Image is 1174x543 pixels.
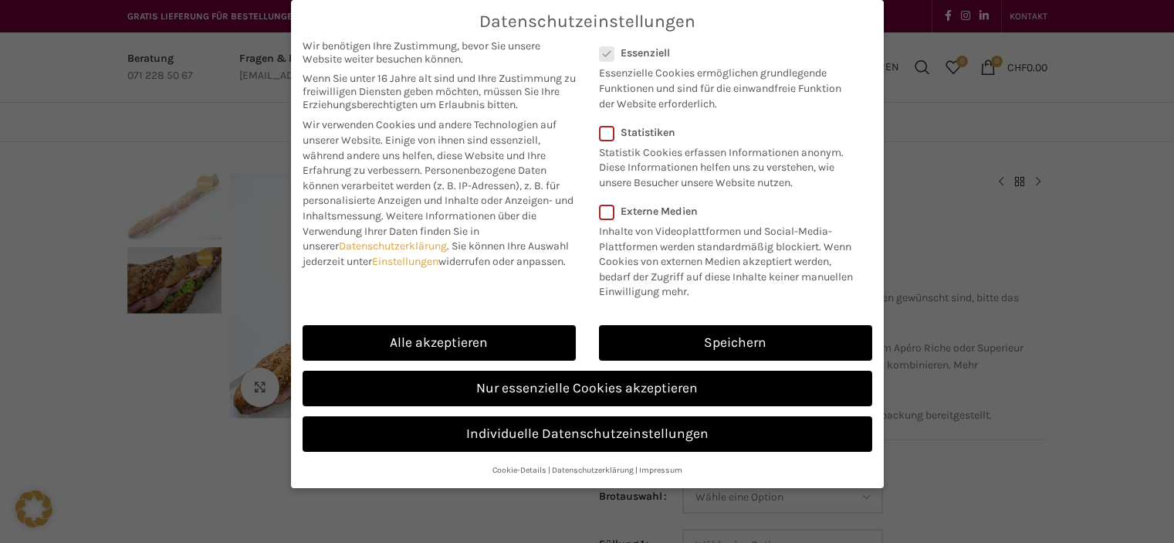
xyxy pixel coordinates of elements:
span: Sie können Ihre Auswahl jederzeit unter widerrufen oder anpassen. [303,239,569,268]
span: Wir benötigen Ihre Zustimmung, bevor Sie unsere Website weiter besuchen können. [303,39,576,66]
p: Statistik Cookies erfassen Informationen anonym. Diese Informationen helfen uns zu verstehen, wie... [599,139,852,191]
a: Einstellungen [372,255,438,268]
span: Datenschutzeinstellungen [479,12,695,32]
a: Nur essenzielle Cookies akzeptieren [303,371,872,406]
a: Datenschutzerklärung [552,465,634,475]
a: Individuelle Datenschutzeinstellungen [303,416,872,452]
label: Statistiken [599,126,852,139]
a: Datenschutzerklärung [339,239,447,253]
p: Inhalte von Videoplattformen und Social-Media-Plattformen werden standardmäßig blockiert. Wenn Co... [599,218,862,300]
span: Wenn Sie unter 16 Jahre alt sind und Ihre Zustimmung zu freiwilligen Diensten geben möchten, müss... [303,72,576,111]
a: Alle akzeptieren [303,325,576,361]
label: Essenziell [599,46,852,59]
p: Essenzielle Cookies ermöglichen grundlegende Funktionen und sind für die einwandfreie Funktion de... [599,59,852,111]
span: Weitere Informationen über die Verwendung Ihrer Daten finden Sie in unserer . [303,209,536,253]
span: Personenbezogene Daten können verarbeitet werden (z. B. IP-Adressen), z. B. für personalisierte A... [303,164,573,222]
a: Speichern [599,325,872,361]
a: Cookie-Details [492,465,546,475]
label: Externe Medien [599,205,862,218]
a: Impressum [639,465,682,475]
span: Wir verwenden Cookies und andere Technologien auf unserer Website. Einige von ihnen sind essenzie... [303,118,557,177]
